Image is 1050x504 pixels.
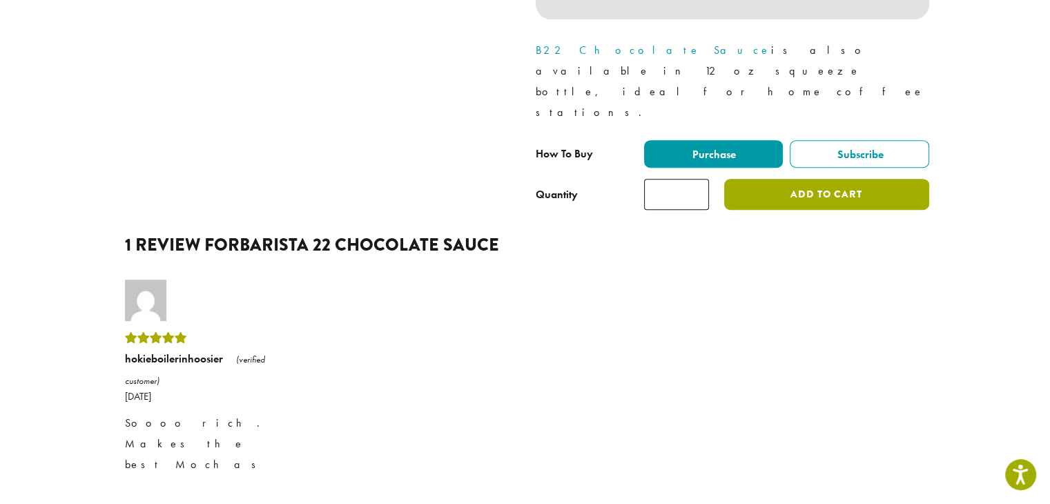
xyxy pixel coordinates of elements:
div: Quantity [536,186,578,203]
h2: 1 review for [125,235,926,255]
div: Rated 5 out of 5 [125,328,284,349]
span: Barista 22 Chocolate Sauce [240,232,499,258]
div: Domain Overview [52,81,124,90]
button: Add to cart [724,179,929,210]
span: Purchase [690,147,736,162]
span: Subscribe [835,147,884,162]
img: website_grey.svg [22,36,33,47]
img: logo_orange.svg [22,22,33,33]
input: Product quantity [644,179,709,210]
span: How To Buy [536,146,593,161]
p: Soooo rich. Makes the best Mochas [125,413,284,475]
img: tab_keywords_by_traffic_grey.svg [137,80,148,91]
div: v 4.0.25 [39,22,68,33]
div: Keywords by Traffic [153,81,233,90]
p: is also available in 12 oz squeeze bottle, ideal for home coffee stations. [536,40,929,123]
time: [DATE] [125,391,284,402]
em: (verified customer) [125,353,265,386]
img: tab_domain_overview_orange.svg [37,80,48,91]
strong: hokieboilerinhoosier [125,351,223,366]
div: Domain: [DOMAIN_NAME] [36,36,152,47]
a: B22 Chocolate Sauce [536,43,771,57]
